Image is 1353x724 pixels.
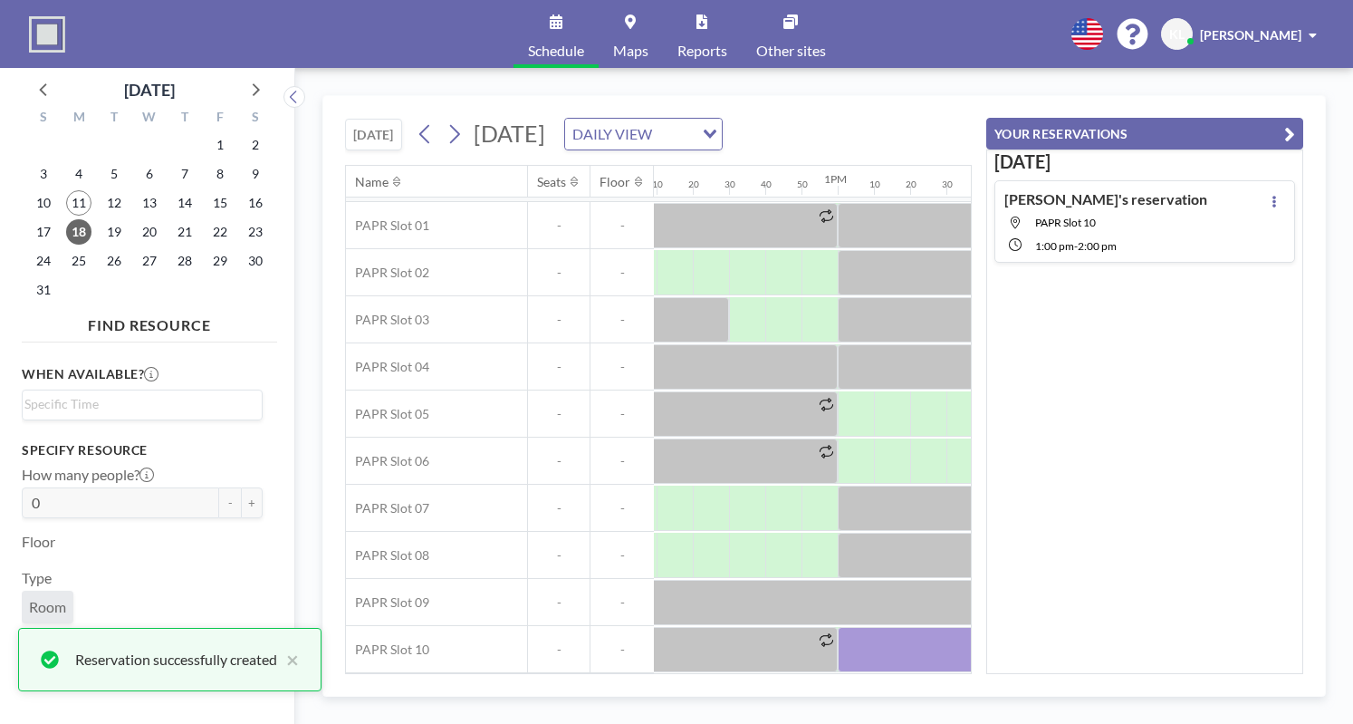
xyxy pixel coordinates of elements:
[31,161,56,187] span: Sunday, August 3, 2025
[1004,190,1207,208] h4: [PERSON_NAME]'s reservation
[986,118,1303,150] button: YOUR RESERVATIONS
[346,453,429,469] span: PAPR Slot 06
[346,500,429,516] span: PAPR Slot 07
[22,533,55,551] label: Floor
[137,248,162,274] span: Wednesday, August 27, 2025
[26,107,62,130] div: S
[62,107,97,130] div: M
[345,119,402,150] button: [DATE]
[590,500,654,516] span: -
[824,172,847,186] div: 1PM
[172,161,197,187] span: Thursday, August 7, 2025
[207,161,233,187] span: Friday, August 8, 2025
[756,43,826,58] span: Other sites
[528,453,590,469] span: -
[137,161,162,187] span: Wednesday, August 6, 2025
[590,406,654,422] span: -
[590,359,654,375] span: -
[207,248,233,274] span: Friday, August 29, 2025
[243,219,268,245] span: Saturday, August 23, 2025
[1200,27,1301,43] span: [PERSON_NAME]
[31,248,56,274] span: Sunday, August 24, 2025
[219,487,241,518] button: -
[528,265,590,281] span: -
[101,161,127,187] span: Tuesday, August 5, 2025
[724,179,735,190] div: 30
[346,265,429,281] span: PAPR Slot 02
[137,219,162,245] span: Wednesday, August 20, 2025
[172,219,197,245] span: Thursday, August 21, 2025
[31,190,56,216] span: Sunday, August 10, 2025
[241,487,263,518] button: +
[23,391,262,418] div: Search for option
[66,248,91,274] span: Monday, August 25, 2025
[237,107,273,130] div: S
[761,179,772,190] div: 40
[1078,239,1117,253] span: 2:00 PM
[124,77,175,102] div: [DATE]
[346,547,429,564] span: PAPR Slot 08
[22,442,263,459] h3: Specify resource
[132,107,168,130] div: W
[97,107,132,130] div: T
[22,309,277,334] h4: FIND RESOURCE
[528,43,584,58] span: Schedule
[528,594,590,611] span: -
[1169,26,1185,43] span: KL
[243,190,268,216] span: Saturday, August 16, 2025
[528,547,590,564] span: -
[355,174,389,190] div: Name
[243,161,268,187] span: Saturday, August 9, 2025
[994,150,1295,173] h3: [DATE]
[346,406,429,422] span: PAPR Slot 05
[942,179,953,190] div: 30
[590,217,654,234] span: -
[528,642,590,658] span: -
[474,120,545,147] span: [DATE]
[137,190,162,216] span: Wednesday, August 13, 2025
[207,219,233,245] span: Friday, August 22, 2025
[24,394,252,414] input: Search for option
[31,219,56,245] span: Sunday, August 17, 2025
[101,219,127,245] span: Tuesday, August 19, 2025
[906,179,916,190] div: 20
[167,107,202,130] div: T
[537,174,566,190] div: Seats
[346,217,429,234] span: PAPR Slot 01
[590,547,654,564] span: -
[172,248,197,274] span: Thursday, August 28, 2025
[346,594,429,611] span: PAPR Slot 09
[172,190,197,216] span: Thursday, August 14, 2025
[29,598,66,616] span: Room
[657,122,692,146] input: Search for option
[590,594,654,611] span: -
[1035,216,1096,229] span: PAPR Slot 10
[613,43,648,58] span: Maps
[590,312,654,328] span: -
[243,132,268,158] span: Saturday, August 2, 2025
[528,500,590,516] span: -
[66,219,91,245] span: Monday, August 18, 2025
[590,453,654,469] span: -
[677,43,727,58] span: Reports
[207,190,233,216] span: Friday, August 15, 2025
[569,122,656,146] span: DAILY VIEW
[565,119,722,150] div: Search for option
[277,649,299,671] button: close
[346,312,429,328] span: PAPR Slot 03
[528,217,590,234] span: -
[590,265,654,281] span: -
[528,312,590,328] span: -
[528,406,590,422] span: -
[797,179,808,190] div: 50
[590,642,654,658] span: -
[66,190,91,216] span: Monday, August 11, 2025
[652,179,663,190] div: 10
[243,248,268,274] span: Saturday, August 30, 2025
[29,16,65,53] img: organization-logo
[101,190,127,216] span: Tuesday, August 12, 2025
[346,642,429,658] span: PAPR Slot 10
[75,649,277,671] div: Reservation successfully created
[22,569,52,587] label: Type
[869,179,880,190] div: 10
